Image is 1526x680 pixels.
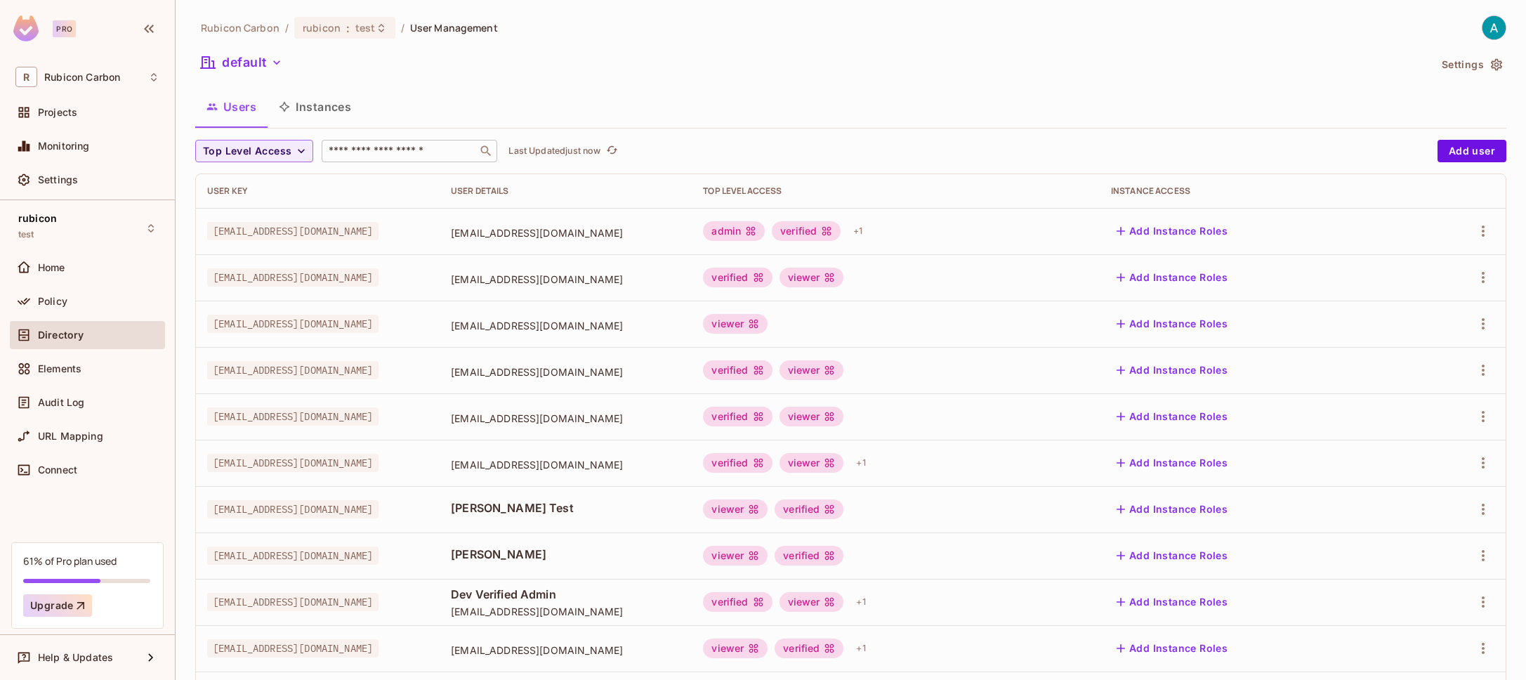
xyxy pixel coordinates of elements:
div: verified [703,268,772,287]
span: Audit Log [38,397,84,408]
div: viewer [780,407,844,426]
div: + 1 [850,637,871,660]
li: / [285,21,289,34]
div: verified [775,546,843,565]
span: [EMAIL_ADDRESS][DOMAIN_NAME] [207,268,379,287]
button: refresh [603,143,620,159]
span: Dev Verified Admin [451,587,680,602]
span: [EMAIL_ADDRESS][DOMAIN_NAME] [207,593,379,611]
span: [EMAIL_ADDRESS][DOMAIN_NAME] [207,407,379,426]
button: Instances [268,89,362,124]
span: Connect [38,464,77,476]
span: [EMAIL_ADDRESS][DOMAIN_NAME] [207,361,379,379]
span: rubicon [303,21,341,34]
div: viewer [780,592,844,612]
li: / [401,21,404,34]
span: User Management [410,21,498,34]
span: [EMAIL_ADDRESS][DOMAIN_NAME] [207,454,379,472]
div: + 1 [850,591,871,613]
div: viewer [703,499,768,519]
div: verified [775,499,843,519]
span: Monitoring [38,140,90,152]
span: [EMAIL_ADDRESS][DOMAIN_NAME] [451,365,680,379]
span: [EMAIL_ADDRESS][DOMAIN_NAME] [451,605,680,618]
span: [EMAIL_ADDRESS][DOMAIN_NAME] [451,226,680,240]
button: Add Instance Roles [1111,544,1233,567]
p: Last Updated just now [508,145,600,157]
div: verified [703,407,772,426]
button: Add Instance Roles [1111,313,1233,335]
div: admin [703,221,765,241]
span: refresh [606,144,618,158]
button: Upgrade [23,594,92,617]
span: [EMAIL_ADDRESS][DOMAIN_NAME] [451,273,680,286]
span: [EMAIL_ADDRESS][DOMAIN_NAME] [207,500,379,518]
span: [EMAIL_ADDRESS][DOMAIN_NAME] [207,222,379,240]
div: + 1 [850,452,871,474]
button: default [195,51,288,74]
button: Add user [1438,140,1506,162]
span: Click to refresh data [600,143,620,159]
div: viewer [703,639,768,658]
div: viewer [780,360,844,380]
span: R [15,67,37,87]
button: Add Instance Roles [1111,637,1233,660]
img: Adir Stanzas [1482,16,1506,39]
span: the active workspace [201,21,279,34]
div: verified [772,221,841,241]
div: viewer [703,314,768,334]
button: Add Instance Roles [1111,498,1233,521]
span: Projects [38,107,77,118]
button: Add Instance Roles [1111,220,1233,242]
div: verified [703,592,772,612]
span: [EMAIL_ADDRESS][DOMAIN_NAME] [451,458,680,471]
button: Top Level Access [195,140,313,162]
button: Add Instance Roles [1111,405,1233,428]
button: Settings [1436,53,1506,76]
div: verified [703,360,772,380]
span: Elements [38,363,81,374]
span: Directory [38,329,84,341]
div: 61% of Pro plan used [23,554,117,568]
span: [PERSON_NAME] [451,547,680,562]
span: [PERSON_NAME] Test [451,500,680,516]
span: Workspace: Rubicon Carbon [44,72,120,83]
span: rubicon [18,213,57,224]
img: SReyMgAAAABJRU5ErkJggg== [13,15,39,41]
span: [EMAIL_ADDRESS][DOMAIN_NAME] [207,639,379,658]
div: Top Level Access [703,185,1088,197]
div: viewer [780,268,844,287]
div: Instance Access [1111,185,1398,197]
span: Home [38,262,65,273]
div: Pro [53,20,76,37]
div: viewer [703,546,768,565]
div: viewer [780,453,844,473]
button: Users [195,89,268,124]
span: Settings [38,174,78,185]
div: verified [703,453,772,473]
div: User Key [207,185,428,197]
span: Top Level Access [203,143,291,160]
span: [EMAIL_ADDRESS][DOMAIN_NAME] [207,547,379,565]
span: [EMAIL_ADDRESS][DOMAIN_NAME] [451,412,680,425]
span: URL Mapping [38,431,103,442]
div: User Details [451,185,680,197]
button: Add Instance Roles [1111,266,1233,289]
span: Help & Updates [38,652,113,663]
span: test [355,21,376,34]
div: + 1 [848,220,868,242]
span: [EMAIL_ADDRESS][DOMAIN_NAME] [451,319,680,332]
span: : [346,22,350,34]
button: Add Instance Roles [1111,591,1233,613]
button: Add Instance Roles [1111,452,1233,474]
span: [EMAIL_ADDRESS][DOMAIN_NAME] [207,315,379,333]
div: verified [775,639,843,658]
span: [EMAIL_ADDRESS][DOMAIN_NAME] [451,643,680,657]
span: Policy [38,296,67,307]
span: test [18,229,34,240]
button: Add Instance Roles [1111,359,1233,381]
